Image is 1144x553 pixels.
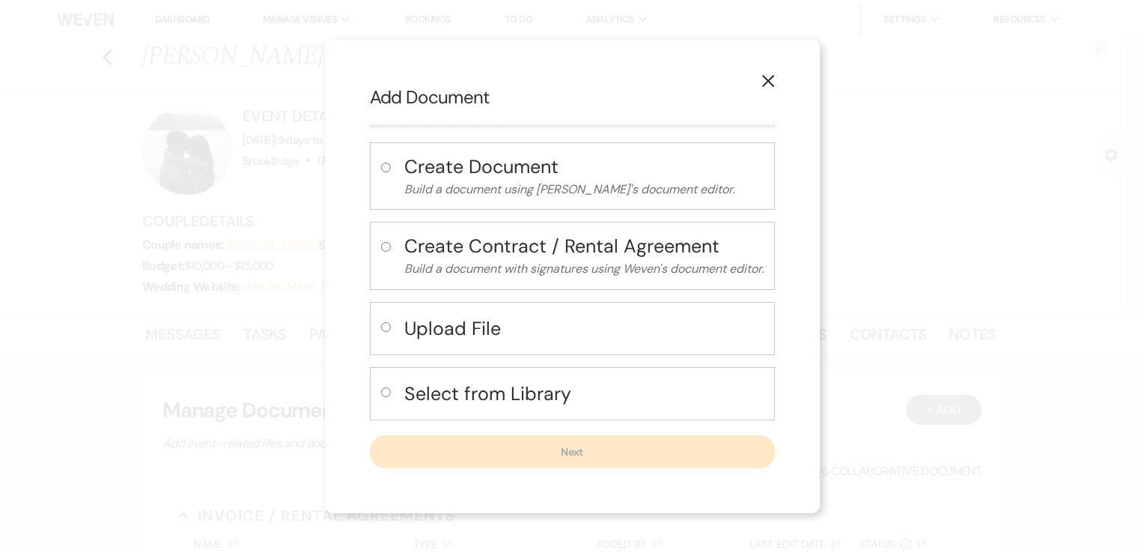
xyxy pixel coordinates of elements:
h4: Create Contract / Rental Agreement [404,233,764,259]
h4: Create Document [404,154,764,180]
h2: Add Document [370,85,775,110]
p: Build a document with signatures using Weven's document editor. [404,259,764,279]
button: Upload File [404,313,764,344]
button: Select from Library [404,378,764,409]
h4: Upload File [404,315,764,342]
h4: Select from Library [404,381,764,407]
button: Create DocumentBuild a document using [PERSON_NAME]'s document editor. [404,154,764,199]
button: Next [370,435,775,468]
button: Create Contract / Rental AgreementBuild a document with signatures using Weven's document editor. [404,233,764,279]
p: Build a document using [PERSON_NAME]'s document editor. [404,180,764,199]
